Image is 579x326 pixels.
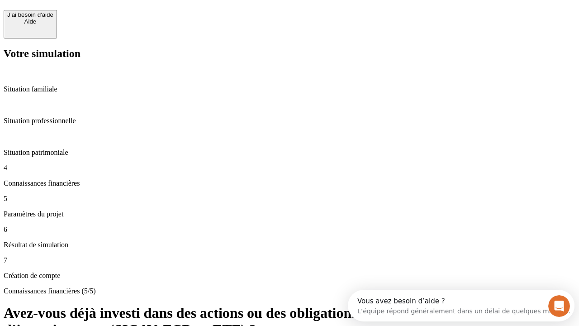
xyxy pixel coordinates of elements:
p: 6 [4,225,575,234]
div: Vous avez besoin d’aide ? [9,8,223,15]
p: Création de compte [4,272,575,280]
div: Aide [7,18,53,25]
p: 5 [4,195,575,203]
p: Situation patrimoniale [4,149,575,157]
p: Connaissances financières [4,179,575,187]
p: Situation familiale [4,85,575,93]
div: Ouvrir le Messenger Intercom [4,4,249,29]
p: Connaissances financières (5/5) [4,287,575,295]
iframe: Intercom live chat [548,295,570,317]
p: Résultat de simulation [4,241,575,249]
div: L’équipe répond généralement dans un délai de quelques minutes. [9,15,223,24]
button: J’ai besoin d'aideAide [4,10,57,38]
p: Paramètres du projet [4,210,575,218]
p: Situation professionnelle [4,117,575,125]
p: 4 [4,164,575,172]
div: J’ai besoin d'aide [7,11,53,18]
h2: Votre simulation [4,48,575,60]
iframe: Intercom live chat discovery launcher [348,290,574,321]
p: 7 [4,256,575,264]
